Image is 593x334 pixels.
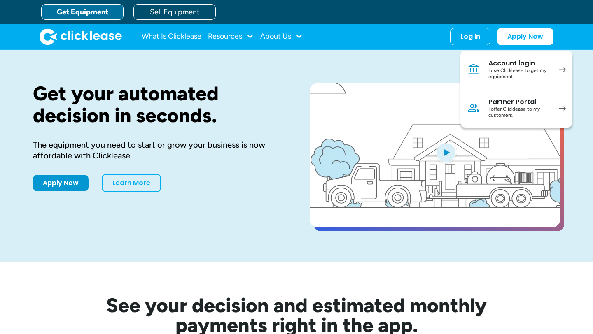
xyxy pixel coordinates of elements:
a: Get Equipment [41,4,124,20]
div: The equipment you need to start or grow your business is now affordable with Clicklease. [33,139,283,161]
a: Partner PortalI offer Clicklease to my customers. [460,89,572,128]
div: I offer Clicklease to my customers. [488,106,551,119]
a: What Is Clicklease [142,28,201,45]
a: Apply Now [497,28,553,45]
img: Clicklease logo [40,28,122,45]
a: Sell Equipment [133,4,216,20]
a: Learn More [102,174,161,192]
a: home [40,28,122,45]
div: About Us [260,28,303,45]
div: I use Clicklease to get my equipment [488,67,551,80]
img: arrow [559,67,566,72]
img: arrow [559,106,566,111]
div: Partner Portal [488,98,551,106]
a: Apply Now [33,175,89,191]
nav: Log In [460,51,572,128]
div: Account login [488,59,551,67]
a: Account loginI use Clicklease to get my equipment [460,51,572,89]
div: Log In [460,32,480,41]
img: Person icon [467,102,480,115]
div: Resources [208,28,254,45]
h1: Get your automated decision in seconds. [33,83,283,126]
img: Bank icon [467,63,480,76]
img: Blue play button logo on a light blue circular background [435,141,457,164]
a: open lightbox [310,83,560,227]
